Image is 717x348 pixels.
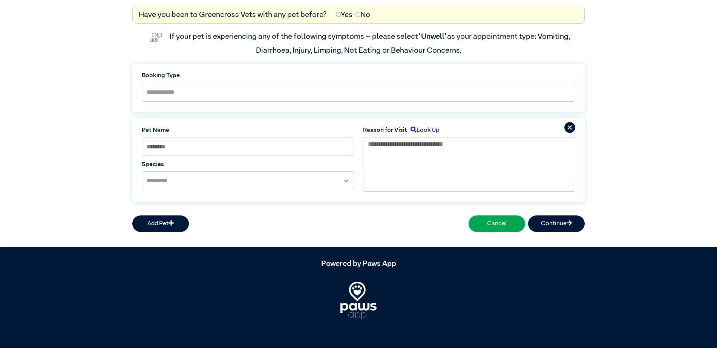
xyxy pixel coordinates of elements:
label: If your pet is experiencing any of the following symptoms – please select as your appointment typ... [170,33,571,54]
button: Cancel [469,215,525,232]
input: Yes [336,12,341,17]
label: Yes [336,9,352,20]
label: Look Up [407,126,439,135]
label: Booking Type [142,71,575,80]
img: vet [147,30,165,45]
input: No [355,12,360,17]
label: Pet Name [142,126,354,135]
span: “Unwell” [418,33,447,40]
button: Continue [528,215,585,232]
button: Add Pet [132,215,189,232]
label: No [355,9,370,20]
label: Reason for Visit [363,126,407,135]
img: PawsApp [340,282,377,319]
label: Species [142,160,354,169]
label: Have you been to Greencross Vets with any pet before? [139,9,327,20]
h5: Powered by Paws App [132,259,585,268]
